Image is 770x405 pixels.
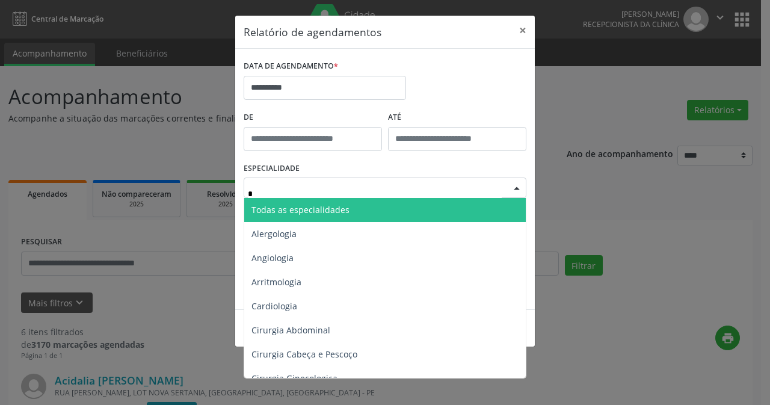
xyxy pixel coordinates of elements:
[251,228,297,240] span: Alergologia
[251,276,301,288] span: Arritmologia
[244,159,300,178] label: ESPECIALIDADE
[244,24,381,40] h5: Relatório de agendamentos
[511,16,535,45] button: Close
[251,373,337,384] span: Cirurgia Ginecologica
[251,300,297,312] span: Cardiologia
[251,252,294,264] span: Angiologia
[251,324,330,336] span: Cirurgia Abdominal
[251,348,357,360] span: Cirurgia Cabeça e Pescoço
[244,108,382,127] label: De
[251,204,350,215] span: Todas as especialidades
[388,108,526,127] label: ATÉ
[244,57,338,76] label: DATA DE AGENDAMENTO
